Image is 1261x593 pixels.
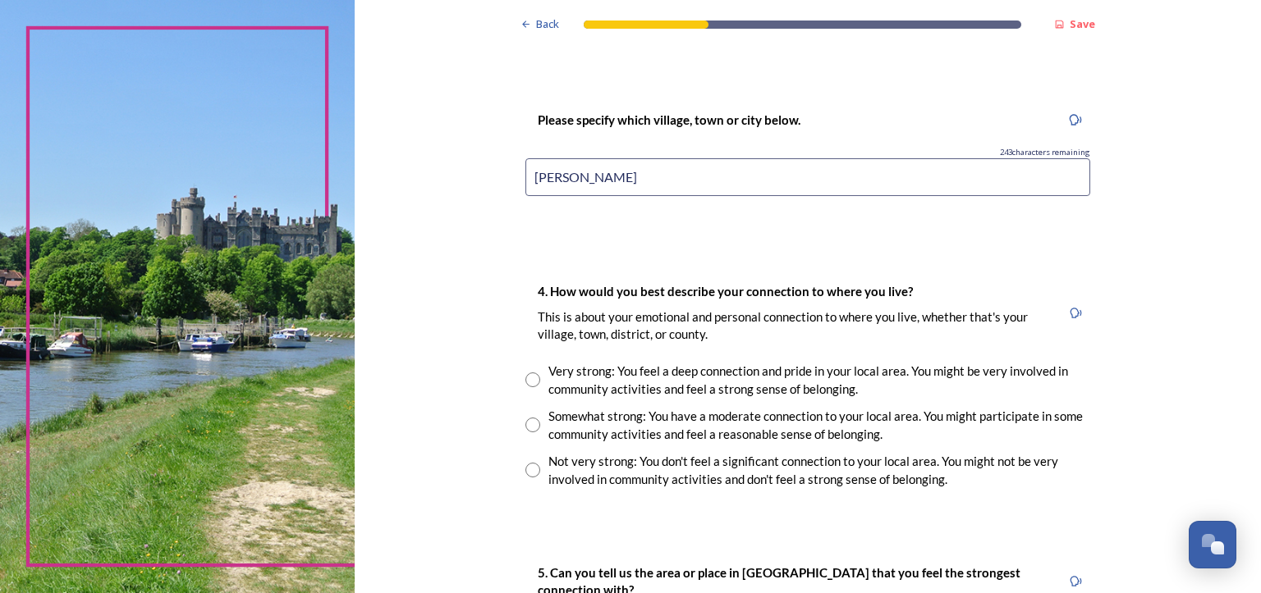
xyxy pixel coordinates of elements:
[1189,521,1236,568] button: Open Chat
[548,362,1090,399] div: Very strong: You feel a deep connection and pride in your local area. You might be very involved ...
[548,407,1090,444] div: Somewhat strong: You have a moderate connection to your local area. You might participate in some...
[1070,16,1095,31] strong: Save
[536,16,559,32] span: Back
[538,308,1048,344] p: This is about your emotional and personal connection to where you live, whether that's your villa...
[538,284,913,299] strong: 4. How would you best describe your connection to where you live?
[548,452,1090,489] div: Not very strong: You don't feel a significant connection to your local area. You might not be ver...
[1000,147,1090,158] span: 243 characters remaining
[538,112,800,127] strong: Please specify which village, town or city below.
